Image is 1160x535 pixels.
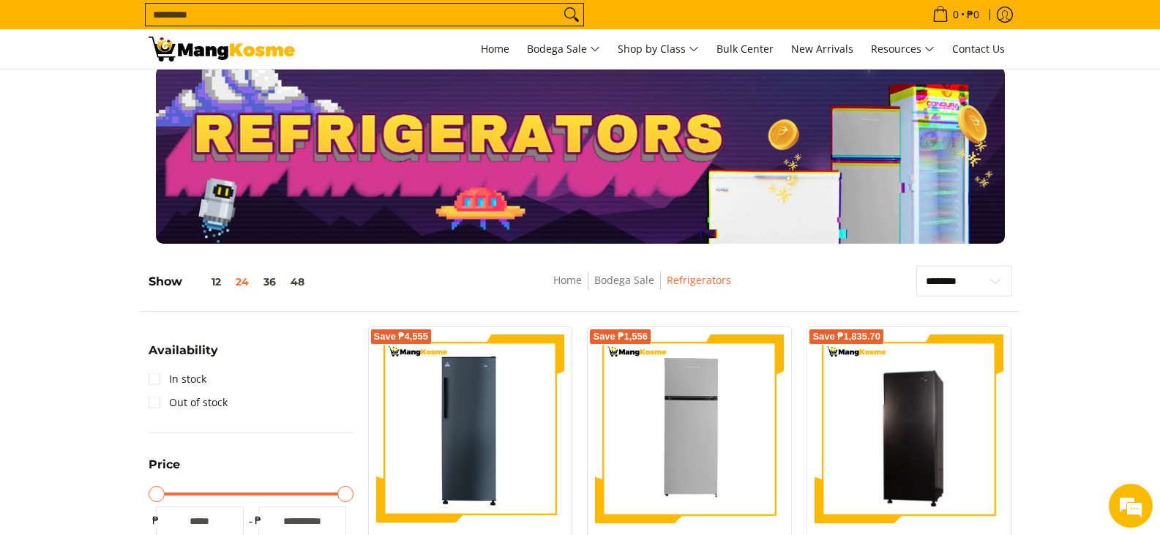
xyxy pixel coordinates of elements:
span: Resources [871,40,935,59]
img: Bodega Sale Refrigerator l Mang Kosme: Home Appliances Warehouse Sale [149,37,295,61]
span: Price [149,459,180,471]
span: • [928,7,984,23]
span: ₱ [251,513,266,528]
a: New Arrivals [784,29,861,69]
button: Search [560,4,583,26]
span: New Arrivals [791,42,853,56]
span: Bodega Sale [527,40,600,59]
span: Contact Us [952,42,1005,56]
span: ₱ [149,513,163,528]
button: 12 [182,276,228,288]
a: Home [553,273,582,287]
img: Condura 7.0 Cu. Ft. Upright Freezer Inverter Refrigerator, CUF700MNi (Class A) [376,334,565,523]
a: Refrigerators [667,273,731,287]
span: We're online! [85,169,202,317]
a: Bulk Center [709,29,781,69]
span: Save ₱1,835.70 [812,332,880,341]
span: 0 [951,10,961,20]
button: 24 [228,276,256,288]
button: 48 [283,276,312,288]
a: Shop by Class [610,29,706,69]
span: Save ₱4,555 [374,332,429,341]
span: Shop by Class [618,40,699,59]
span: Bulk Center [716,42,774,56]
span: ₱0 [965,10,981,20]
span: Save ₱1,556 [593,332,648,341]
a: Contact Us [945,29,1012,69]
a: Bodega Sale [520,29,607,69]
h5: Show [149,274,312,289]
a: Home [474,29,517,69]
a: Bodega Sale [594,273,654,287]
img: Kelvinator 7.3 Cu.Ft. Direct Cool KLC Manual Defrost Standard Refrigerator (Silver) (Class A) [595,334,784,523]
a: Resources [864,29,942,69]
nav: Main Menu [310,29,1012,69]
summary: Open [149,345,218,367]
div: Chat with us now [76,82,246,101]
button: 36 [256,276,283,288]
img: Condura 7.3 Cu. Ft. Single Door - Direct Cool Inverter Refrigerator, CSD700SAi (Class A) [815,337,1003,521]
nav: Breadcrumbs [451,272,834,304]
textarea: Type your message and hit 'Enter' [7,369,279,420]
span: Home [481,42,509,56]
a: Out of stock [149,391,228,414]
div: Minimize live chat window [240,7,275,42]
span: Availability [149,345,218,356]
a: In stock [149,367,206,391]
summary: Open [149,459,180,482]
